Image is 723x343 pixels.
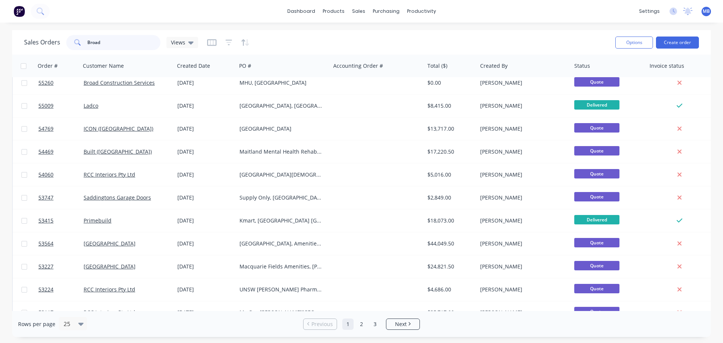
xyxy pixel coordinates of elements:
span: Quote [574,238,619,247]
span: Previous [311,320,333,328]
a: 54469 [38,140,84,163]
div: Supply Only, [GEOGRAPHIC_DATA] [239,194,323,201]
a: RCC Interiors Pty Ltd [84,309,135,316]
span: Delivered [574,215,619,224]
div: [DATE] [177,240,233,247]
img: Factory [14,6,25,17]
div: [DATE] [177,148,233,155]
span: Views [171,38,185,46]
div: UNSW [PERSON_NAME] Pharmacy Teaching Lab [239,286,323,293]
div: Created By [480,62,508,70]
div: $5,016.00 [427,171,472,178]
a: Broad Construction Services [84,79,155,86]
div: Invoice status [650,62,684,70]
div: PO # [239,62,251,70]
div: [DATE] [177,79,233,87]
div: Total ($) [427,62,447,70]
div: [GEOGRAPHIC_DATA], Amenities & Carpark [239,240,323,247]
div: Order # [38,62,58,70]
div: [PERSON_NAME] [480,263,564,270]
a: RCC Interiors Pty Ltd [84,171,135,178]
div: Macquarie Fields Amenities, [PERSON_NAME][GEOGRAPHIC_DATA] [239,263,323,270]
span: Quote [574,123,619,133]
div: $24,821.50 [427,263,472,270]
div: [DATE] [177,171,233,178]
a: 54060 [38,163,84,186]
div: Status [574,62,590,70]
a: 53747 [38,186,84,209]
div: [PERSON_NAME] [480,148,564,155]
div: Kmart, [GEOGRAPHIC_DATA] [GEOGRAPHIC_DATA] [239,217,323,224]
button: Create order [656,37,699,49]
div: [GEOGRAPHIC_DATA][DEMOGRAPHIC_DATA], [GEOGRAPHIC_DATA] [GEOGRAPHIC_DATA] [239,171,323,178]
a: Page 2 [356,319,367,330]
a: Primebuild [84,217,111,224]
span: Quote [574,261,619,270]
div: $4,686.00 [427,286,472,293]
a: 53564 [38,232,84,255]
span: Rows per page [18,320,55,328]
div: [PERSON_NAME] [480,102,564,110]
a: dashboard [284,6,319,17]
a: ICON ([GEOGRAPHIC_DATA]) [84,125,153,132]
div: purchasing [369,6,403,17]
div: $44,049.50 [427,240,472,247]
div: [PERSON_NAME] [480,240,564,247]
div: $0.00 [427,79,472,87]
span: MB [703,8,710,15]
div: [DATE] [177,102,233,110]
span: Quote [574,146,619,155]
div: [PERSON_NAME] [480,286,564,293]
span: 53747 [38,194,53,201]
div: $17,220.50 [427,148,472,155]
a: Page 3 [369,319,381,330]
div: Accounting Order # [333,62,383,70]
a: Next page [386,320,419,328]
div: My Car, [PERSON_NAME][GEOGRAPHIC_DATA] [239,309,323,316]
div: $8,415.00 [427,102,472,110]
a: Saddingtons Garage Doors [84,194,151,201]
a: Ladco [84,102,98,109]
div: products [319,6,348,17]
span: 54060 [38,171,53,178]
a: Page 1 is your current page [342,319,354,330]
a: 54769 [38,117,84,140]
div: [DATE] [177,309,233,316]
div: [DATE] [177,217,233,224]
div: MHU, [GEOGRAPHIC_DATA] [239,79,323,87]
a: [GEOGRAPHIC_DATA] [84,263,136,270]
a: 53415 [38,209,84,232]
div: $35,717.00 [427,309,472,316]
a: 53224 [38,278,84,301]
div: [PERSON_NAME] [480,217,564,224]
span: Quote [574,77,619,87]
div: $13,717.00 [427,125,472,133]
div: [PERSON_NAME] [480,79,564,87]
span: Next [395,320,407,328]
span: 54469 [38,148,53,155]
span: Quote [574,284,619,293]
div: [PERSON_NAME] [480,309,564,316]
div: $2,849.00 [427,194,472,201]
span: 55260 [38,79,53,87]
a: RCC Interiors Pty Ltd [84,286,135,293]
div: [PERSON_NAME] [480,171,564,178]
div: Maitland Mental Health Rehabilitation Project [239,148,323,155]
ul: Pagination [300,319,423,330]
div: Created Date [177,62,210,70]
div: [GEOGRAPHIC_DATA], [GEOGRAPHIC_DATA] [239,102,323,110]
input: Search... [87,35,161,50]
span: 53224 [38,286,53,293]
button: Options [615,37,653,49]
span: 53227 [38,263,53,270]
div: [PERSON_NAME] [480,125,564,133]
div: $18,073.00 [427,217,472,224]
div: [DATE] [177,194,233,201]
a: 55009 [38,95,84,117]
a: [GEOGRAPHIC_DATA] [84,240,136,247]
span: Quote [574,169,619,178]
div: settings [635,6,664,17]
a: Previous page [304,320,337,328]
span: Quote [574,192,619,201]
a: Built ([GEOGRAPHIC_DATA]) [84,148,152,155]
